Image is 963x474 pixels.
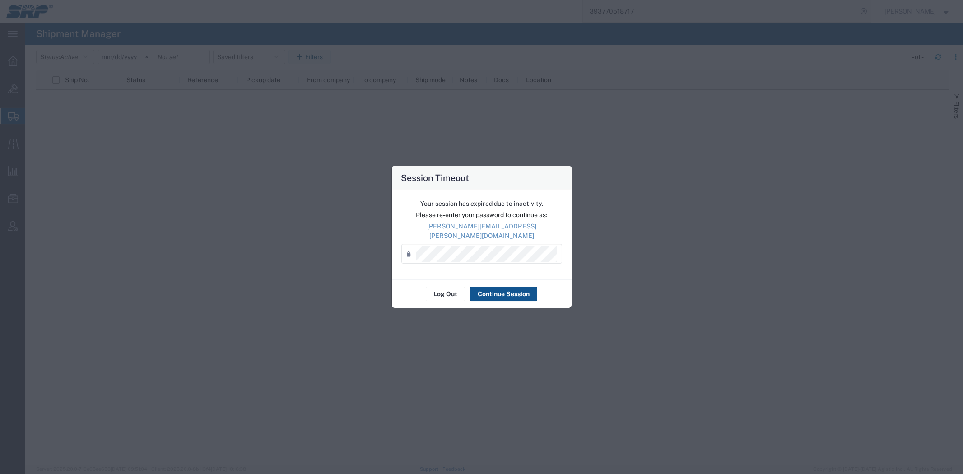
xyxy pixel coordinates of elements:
[401,199,562,209] p: Your session has expired due to inactivity.
[470,287,537,301] button: Continue Session
[401,210,562,220] p: Please re-enter your password to continue as:
[401,222,562,241] p: [PERSON_NAME][EMAIL_ADDRESS][PERSON_NAME][DOMAIN_NAME]
[426,287,465,301] button: Log Out
[401,171,469,184] h4: Session Timeout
